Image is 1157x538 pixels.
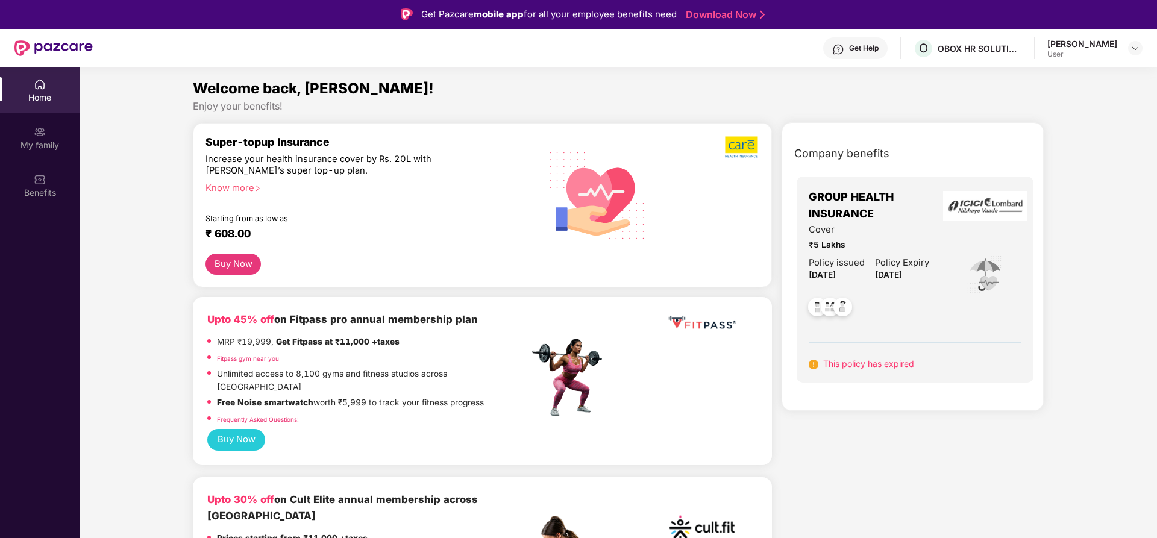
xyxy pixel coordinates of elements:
[760,8,765,21] img: Stroke
[205,136,528,148] div: Super-topup Insurance
[794,145,889,162] span: Company benefits
[276,337,400,346] strong: Get Fitpass at ₹11,000 +taxes
[809,189,949,223] span: GROUP HEALTH INSURANCE
[919,41,928,55] span: O
[966,255,1005,295] img: icon
[14,40,93,56] img: New Pazcare Logo
[540,136,655,253] img: svg+xml;base64,PHN2ZyB4bWxucz0iaHR0cDovL3d3dy53My5vcmcvMjAwMC9zdmciIHhtbG5zOnhsaW5rPSJodHRwOi8vd3...
[809,360,818,369] img: svg+xml;base64,PHN2ZyB4bWxucz0iaHR0cDovL3d3dy53My5vcmcvMjAwMC9zdmciIHdpZHRoPSIxNiIgaGVpZ2h0PSIxNi...
[401,8,413,20] img: Logo
[207,429,265,451] button: Buy Now
[809,270,836,280] span: [DATE]
[207,313,274,325] b: Upto 45% off
[217,396,484,410] p: worth ₹5,999 to track your fitness progress
[1130,43,1140,53] img: svg+xml;base64,PHN2ZyBpZD0iRHJvcGRvd24tMzJ4MzIiIHhtbG5zPSJodHRwOi8vd3d3LnczLm9yZy8yMDAwL3N2ZyIgd2...
[823,358,914,369] span: This policy has expired
[217,355,279,362] a: Fitpass gym near you
[875,256,929,270] div: Policy Expiry
[207,493,274,505] b: Upto 30% off
[1047,49,1117,59] div: User
[666,311,738,334] img: fppp.png
[938,43,1022,54] div: OBOX HR SOLUTIONS PRIVATE LIMITED (ESCP)
[217,337,274,346] del: MRP ₹19,999,
[34,78,46,90] img: svg+xml;base64,PHN2ZyBpZD0iSG9tZSIgeG1sbnM9Imh0dHA6Ly93d3cudzMub3JnLzIwMDAvc3ZnIiB3aWR0aD0iMjAiIG...
[193,80,434,97] span: Welcome back, [PERSON_NAME]!
[217,416,299,423] a: Frequently Asked Questions!
[474,8,524,20] strong: mobile app
[205,254,261,275] button: Buy Now
[815,294,845,324] img: svg+xml;base64,PHN2ZyB4bWxucz0iaHR0cDovL3d3dy53My5vcmcvMjAwMC9zdmciIHdpZHRoPSI0OC45MTUiIGhlaWdodD...
[875,270,902,280] span: [DATE]
[34,174,46,186] img: svg+xml;base64,PHN2ZyBpZD0iQmVuZWZpdHMiIHhtbG5zPSJodHRwOi8vd3d3LnczLm9yZy8yMDAwL3N2ZyIgd2lkdGg9Ij...
[686,8,761,21] a: Download Now
[849,43,879,53] div: Get Help
[254,185,261,192] span: right
[34,126,46,138] img: svg+xml;base64,PHN2ZyB3aWR0aD0iMjAiIGhlaWdodD0iMjAiIHZpZXdCb3g9IjAgMCAyMCAyMCIgZmlsbD0ibm9uZSIgeG...
[828,294,858,324] img: svg+xml;base64,PHN2ZyB4bWxucz0iaHR0cDovL3d3dy53My5vcmcvMjAwMC9zdmciIHdpZHRoPSI0OC45NDMiIGhlaWdodD...
[809,223,929,237] span: Cover
[205,214,477,222] div: Starting from as low as
[205,154,477,177] div: Increase your health insurance cover by Rs. 20L with [PERSON_NAME]’s super top-up plan.
[207,313,478,325] b: on Fitpass pro annual membership plan
[1047,38,1117,49] div: [PERSON_NAME]
[217,368,528,393] p: Unlimited access to 8,100 gyms and fitness studios across [GEOGRAPHIC_DATA]
[207,493,478,521] b: on Cult Elite annual membership across [GEOGRAPHIC_DATA]
[943,191,1027,221] img: insurerLogo
[205,183,521,191] div: Know more
[528,336,613,420] img: fpp.png
[725,136,759,158] img: b5dec4f62d2307b9de63beb79f102df3.png
[803,294,832,324] img: svg+xml;base64,PHN2ZyB4bWxucz0iaHR0cDovL3d3dy53My5vcmcvMjAwMC9zdmciIHdpZHRoPSI0OC45NDMiIGhlaWdodD...
[193,100,1044,113] div: Enjoy your benefits!
[217,398,313,407] strong: Free Noise smartwatch
[205,227,516,242] div: ₹ 608.00
[809,256,865,270] div: Policy issued
[809,239,929,252] span: ₹5 Lakhs
[832,43,844,55] img: svg+xml;base64,PHN2ZyBpZD0iSGVscC0zMngzMiIgeG1sbnM9Imh0dHA6Ly93d3cudzMub3JnLzIwMDAvc3ZnIiB3aWR0aD...
[421,7,677,22] div: Get Pazcare for all your employee benefits need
